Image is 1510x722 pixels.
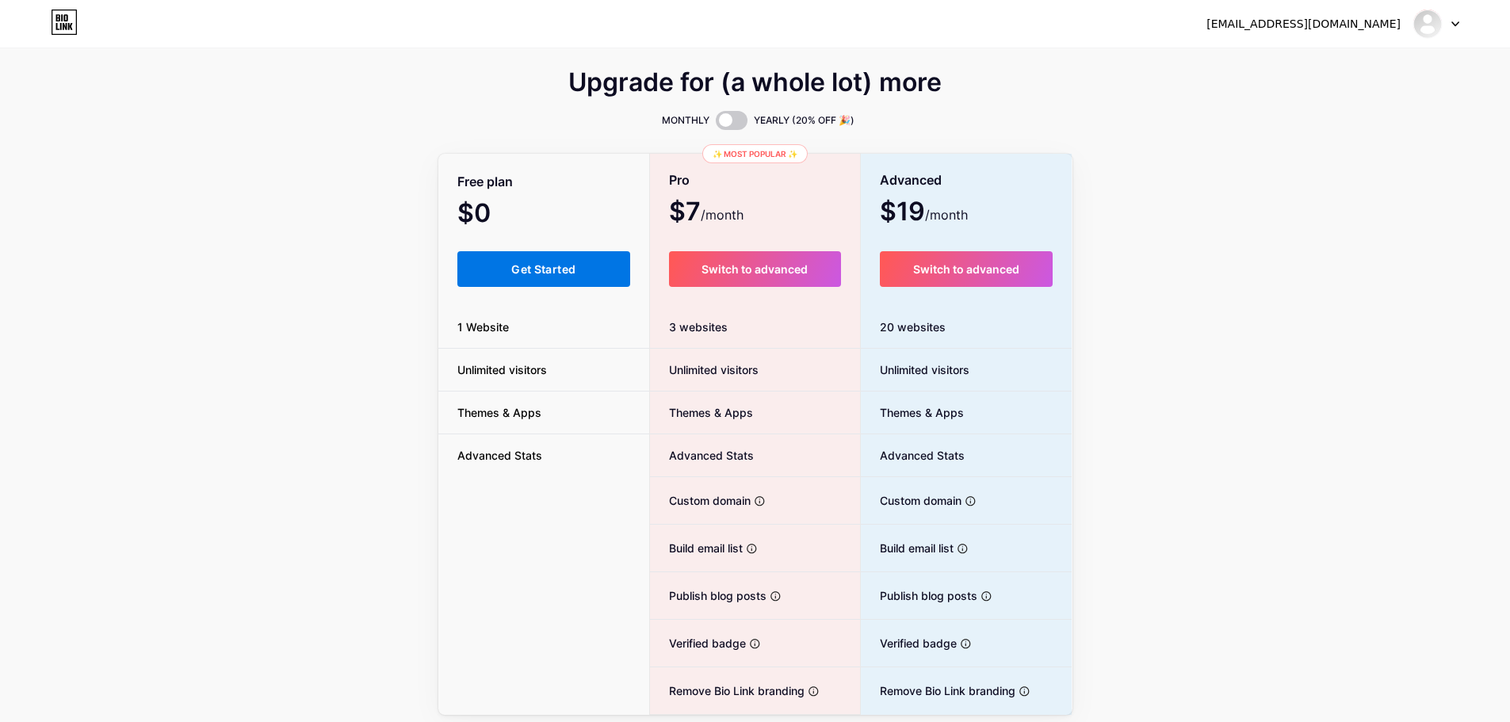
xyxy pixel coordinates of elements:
span: Custom domain [861,492,961,509]
span: Verified badge [650,635,746,651]
span: $7 [669,202,744,224]
span: Free plan [457,168,513,196]
span: Switch to advanced [701,262,808,276]
span: Publish blog posts [861,587,977,604]
span: Remove Bio Link branding [650,682,805,699]
span: Advanced Stats [438,447,561,464]
span: Unlimited visitors [438,361,566,378]
span: Get Started [511,262,575,276]
span: Themes & Apps [650,404,753,421]
span: $0 [457,204,533,226]
span: Unlimited visitors [650,361,759,378]
img: details [1413,9,1443,39]
span: Advanced [880,166,942,194]
span: MONTHLY [662,113,709,128]
span: /month [701,205,744,224]
span: YEARLY (20% OFF 🎉) [754,113,854,128]
span: $19 [880,202,968,224]
span: Switch to advanced [913,262,1019,276]
span: Themes & Apps [861,404,964,421]
span: Themes & Apps [438,404,560,421]
div: [EMAIL_ADDRESS][DOMAIN_NAME] [1206,16,1401,32]
span: 1 Website [438,319,528,335]
span: Build email list [861,540,954,556]
span: Unlimited visitors [861,361,969,378]
div: 20 websites [861,306,1072,349]
span: Advanced Stats [861,447,965,464]
span: Remove Bio Link branding [861,682,1015,699]
button: Switch to advanced [669,251,841,287]
span: Custom domain [650,492,751,509]
span: Build email list [650,540,743,556]
div: 3 websites [650,306,860,349]
button: Switch to advanced [880,251,1053,287]
span: Advanced Stats [650,447,754,464]
span: Verified badge [861,635,957,651]
button: Get Started [457,251,631,287]
span: Pro [669,166,690,194]
span: Upgrade for (a whole lot) more [568,73,942,92]
span: Publish blog posts [650,587,766,604]
span: /month [925,205,968,224]
div: ✨ Most popular ✨ [702,144,808,163]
